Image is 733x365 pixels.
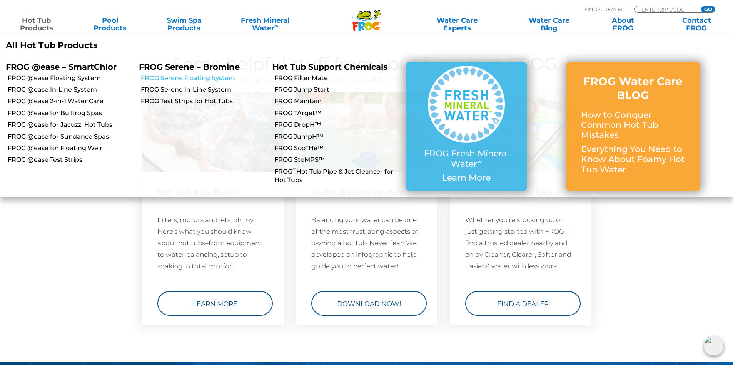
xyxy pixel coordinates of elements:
[411,17,504,32] a: Water CareExperts
[477,157,482,165] sup: ∞
[141,97,266,105] a: FROG Test Strips for Hot Tubs
[421,173,512,183] p: Learn More
[311,291,427,316] a: Download Now!
[594,17,651,32] a: AboutFROG
[274,156,400,164] a: FROG StoMPS™
[274,132,400,141] a: FROG JumpH™
[229,17,301,32] a: Fresh MineralWater∞
[157,291,273,316] a: Learn More
[8,85,133,94] a: FROG @ease In-Line System
[581,110,685,141] p: How to Conquer Common Hot Tub Mistakes
[6,40,361,50] a: All Hot Tub Products
[141,74,266,82] a: FROG Serene Floating System
[520,17,578,32] a: Water CareBlog
[465,214,576,272] p: Whether you’re stocking up or just getting started with FROG — find a trusted dealer nearby and e...
[581,74,685,179] a: FROG Water Care BLOG How to Conquer Common Hot Tub Mistakes Everything You Need to Know About Foa...
[311,214,422,272] p: Balancing your water can be one of the most frustrating aspects of owning a hot tub. Never fear! ...
[157,187,237,197] span: Hot Tub Heads-Up
[8,17,65,32] a: Hot TubProducts
[139,62,260,72] p: FROG Serene – Bromine
[668,17,725,32] a: ContactFROG
[272,62,387,72] a: Hot Tub Support Chemicals
[8,156,133,164] a: FROG @ease Test Strips
[155,17,213,32] a: Swim SpaProducts
[8,97,133,105] a: FROG @ease 2-in-1 Water Care
[82,17,139,32] a: PoolProducts
[641,6,693,13] input: Zip Code Form
[465,187,564,197] span: Find Your FROG Dealer
[274,109,400,117] a: FROG TArget™
[274,74,400,82] a: FROG Filter Mate
[274,144,400,152] a: FROG SooTHe™
[8,74,133,82] a: FROG @ease Floating System
[465,291,581,316] a: Find a Dealer
[8,121,133,129] a: FROG @ease for Jacuzzi Hot Tubs
[274,23,278,29] sup: ∞
[157,214,268,272] p: Filters, motors and jets, oh my. Here’s what you should know about hot tubs–from equipment to wat...
[274,121,400,129] a: FROG DropH™
[8,132,133,141] a: FROG @ease for Sundance Spas
[8,144,133,152] a: FROG @ease for Floating Weir
[421,149,512,169] p: FROG Fresh Mineral Water
[274,85,400,94] a: FROG Jump Start
[141,85,266,94] a: FROG Serene In-Line System
[6,62,127,72] p: FROG @ease – SmartChlor
[584,6,624,13] p: Find A Dealer
[274,97,400,105] a: FROG Maintain
[292,167,296,172] sup: ®
[274,167,400,185] a: FROG®Hot Tub Pipe & Jet Cleanser for Hot Tubs
[581,144,685,175] p: Everything You Need to Know About Foamy Hot Tub Water
[421,66,512,187] a: FROG Fresh Mineral Water∞ Learn More
[311,187,405,197] span: Water Balancing Help
[581,74,685,102] h3: FROG Water Care BLOG
[704,336,724,356] img: openIcon
[701,6,715,12] input: GO
[8,109,133,117] a: FROG @ease for Bullfrog Spas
